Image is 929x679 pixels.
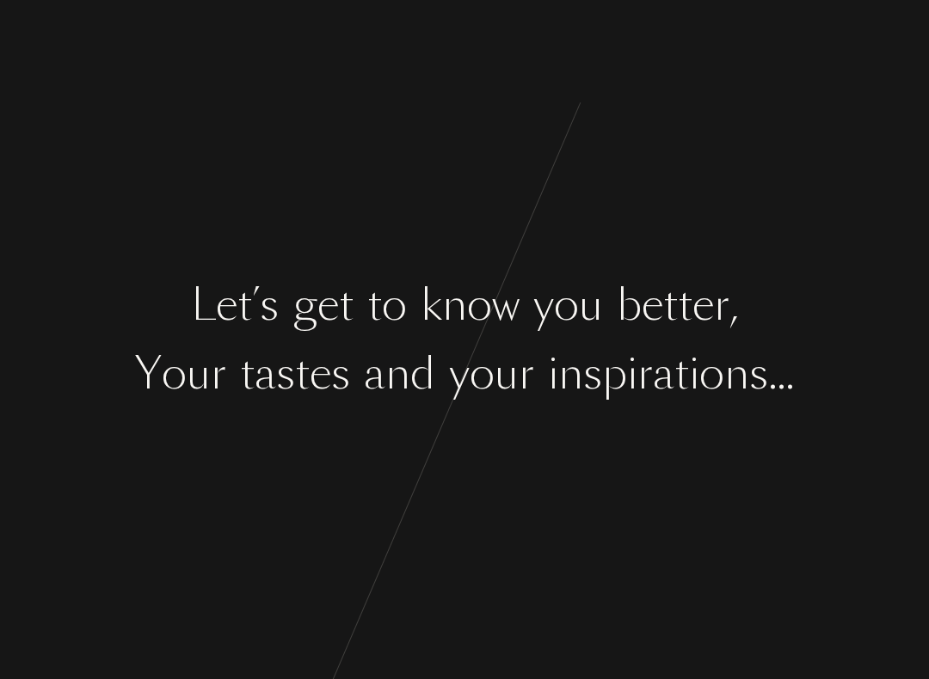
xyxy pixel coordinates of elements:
div: t [240,342,255,407]
div: o [699,342,724,407]
div: ’ [252,273,260,338]
div: o [162,342,187,407]
div: u [187,342,211,407]
div: , [729,273,738,338]
div: t [295,342,310,407]
div: y [449,342,470,407]
div: d [410,342,435,407]
div: u [495,342,519,407]
div: a [364,342,385,407]
div: i [689,342,699,407]
div: Y [135,342,162,407]
div: a [653,342,674,407]
div: t [237,273,252,338]
div: w [492,273,520,338]
div: o [554,273,579,338]
div: o [470,342,495,407]
div: . [777,342,785,407]
div: e [642,273,663,338]
div: u [579,273,603,338]
div: s [331,342,350,407]
div: e [310,342,331,407]
div: r [714,273,729,338]
div: e [216,273,237,338]
div: p [602,342,627,407]
div: i [548,342,558,407]
div: n [442,273,467,338]
div: n [724,342,749,407]
div: n [558,342,583,407]
div: t [674,342,689,407]
div: b [617,273,642,338]
div: s [583,342,602,407]
div: r [637,342,653,407]
div: . [785,342,794,407]
div: i [627,342,637,407]
div: s [260,273,279,338]
div: L [191,273,216,338]
div: t [678,273,692,338]
div: y [533,273,554,338]
div: s [276,342,295,407]
div: e [692,273,714,338]
div: g [292,273,317,338]
div: r [519,342,534,407]
div: k [421,273,442,338]
div: r [211,342,226,407]
div: . [768,342,777,407]
div: t [367,273,382,338]
div: n [385,342,410,407]
div: o [467,273,492,338]
div: a [255,342,276,407]
div: t [339,273,354,338]
div: t [663,273,678,338]
div: o [382,273,407,338]
div: e [317,273,339,338]
div: s [749,342,768,407]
